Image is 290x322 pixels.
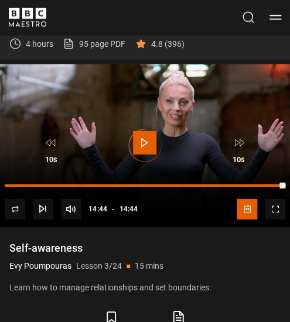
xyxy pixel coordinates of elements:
[61,199,84,220] button: Mute
[237,199,260,220] button: Captions
[151,38,185,50] p: 4.8 (396)
[5,184,285,187] div: Progress Bar
[63,38,125,50] a: 95 page PDF
[119,198,137,220] span: 14:44
[26,38,53,50] p: 4 hours
[9,8,46,27] svg: BBC Maestro
[135,260,163,272] p: 15 mins
[5,199,25,220] button: Replay
[33,199,53,220] button: Next Lesson
[9,260,71,272] p: Evy Poumpouras
[88,198,107,220] span: 14:44
[9,282,281,294] p: Learn how to manage relationships and set boundaries.
[9,241,281,255] h1: Self-awareness
[76,260,122,272] p: Lesson 3/24
[265,199,285,220] button: Fullscreen
[111,205,114,213] span: -
[269,12,281,23] button: Toggle navigation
